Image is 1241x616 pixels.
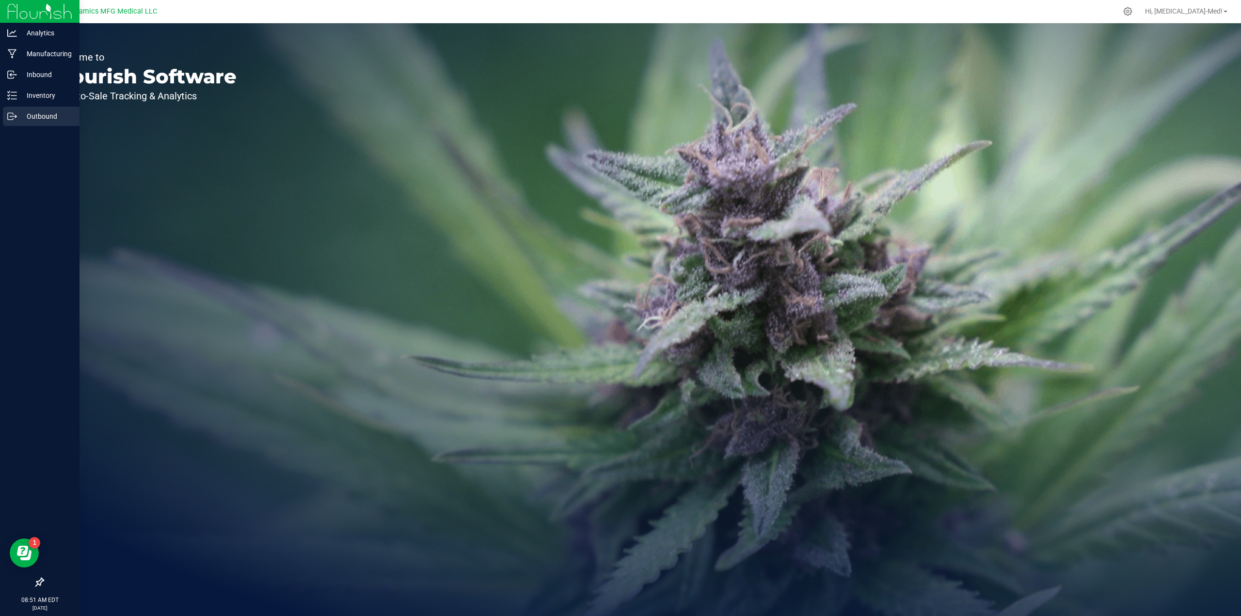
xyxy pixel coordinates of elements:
[52,67,237,86] p: Flourish Software
[7,111,17,121] inline-svg: Outbound
[52,91,237,101] p: Seed-to-Sale Tracking & Analytics
[1145,7,1223,15] span: Hi, [MEDICAL_DATA]-Med!
[17,111,75,122] p: Outbound
[7,28,17,38] inline-svg: Analytics
[29,537,40,549] iframe: Resource center unread badge
[17,69,75,80] p: Inbound
[17,90,75,101] p: Inventory
[17,27,75,39] p: Analytics
[7,91,17,100] inline-svg: Inventory
[52,52,237,62] p: Welcome to
[7,70,17,79] inline-svg: Inbound
[4,604,75,612] p: [DATE]
[4,596,75,604] p: 08:51 AM EDT
[7,49,17,59] inline-svg: Manufacturing
[17,48,75,60] p: Manufacturing
[41,7,157,16] span: Modern Dynamics MFG Medical LLC
[10,538,39,568] iframe: Resource center
[1122,7,1134,16] div: Manage settings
